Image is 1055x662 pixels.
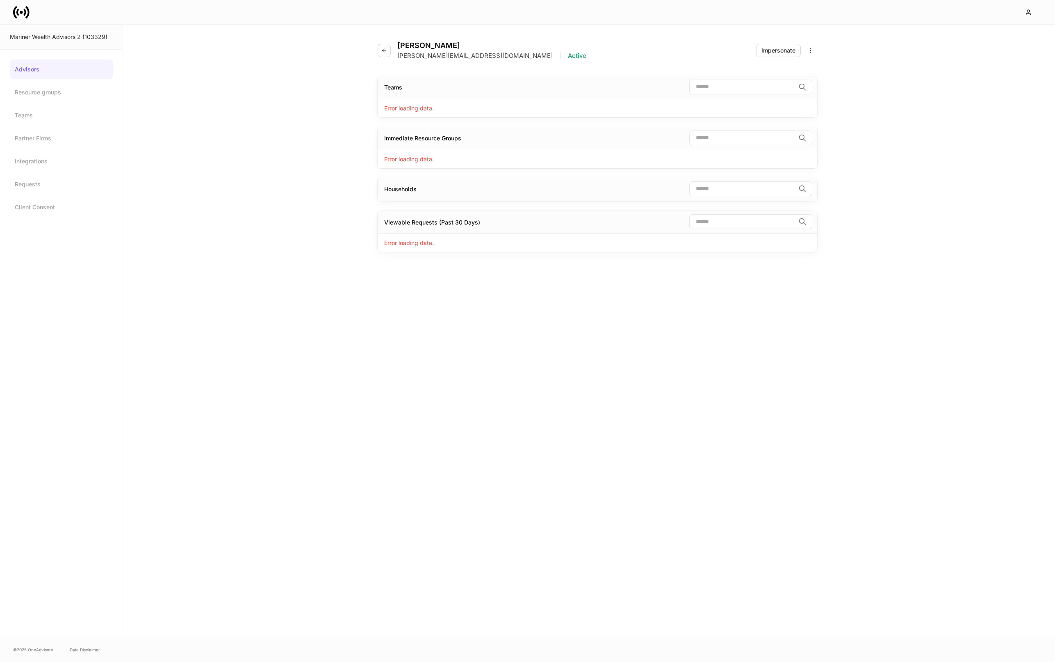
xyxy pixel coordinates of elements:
[10,197,113,217] a: Client Consent
[559,52,561,60] p: |
[397,52,553,60] p: [PERSON_NAME][EMAIL_ADDRESS][DOMAIN_NAME]
[761,46,795,55] div: Impersonate
[384,218,480,227] div: Viewable Requests (Past 30 Days)
[10,60,113,79] a: Advisors
[10,151,113,171] a: Integrations
[10,105,113,125] a: Teams
[70,646,100,653] a: Data Disclaimer
[13,646,53,653] span: © 2025 OneAdvisory
[384,155,434,163] p: Error loading data.
[10,174,113,194] a: Requests
[384,83,402,92] div: Teams
[384,104,434,112] p: Error loading data.
[10,33,113,41] div: Mariner Wealth Advisors 2 (103329)
[10,82,113,102] a: Resource groups
[384,134,461,142] div: Immediate Resource Groups
[384,185,417,193] div: Households
[397,41,586,50] h4: [PERSON_NAME]
[10,128,113,148] a: Partner Firms
[756,44,801,57] button: Impersonate
[568,52,586,60] p: Active
[384,239,434,247] p: Error loading data.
